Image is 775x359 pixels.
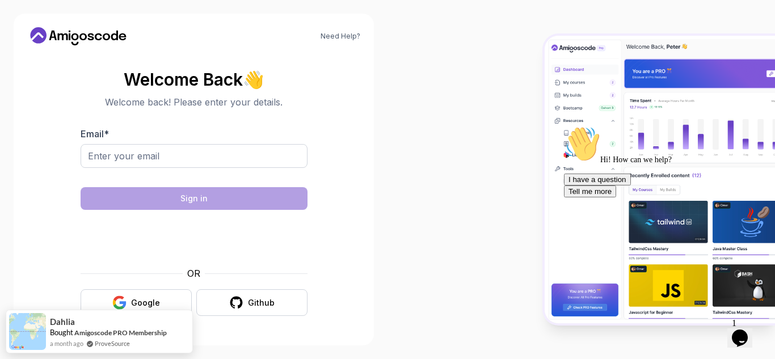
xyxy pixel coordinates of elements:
[180,193,208,204] div: Sign in
[187,267,200,280] p: OR
[50,328,73,337] span: Bought
[27,27,129,45] a: Home link
[5,52,71,64] button: I have a question
[50,317,75,327] span: Dahlia
[5,64,57,76] button: Tell me more
[321,32,360,41] a: Need Help?
[81,95,308,109] p: Welcome back! Please enter your details.
[74,328,167,337] a: Amigoscode PRO Membership
[5,5,209,76] div: 👋Hi! How can we help?I have a questionTell me more
[559,121,764,308] iframe: chat widget
[241,67,268,92] span: 👋
[95,339,130,348] a: ProveSource
[727,314,764,348] iframe: chat widget
[81,144,308,168] input: Enter your email
[545,36,775,323] img: Amigoscode Dashboard
[5,34,112,43] span: Hi! How can we help?
[81,70,308,88] h2: Welcome Back
[5,5,41,41] img: :wave:
[131,297,160,309] div: Google
[108,217,280,260] iframe: Widget containing checkbox for hCaptcha security challenge
[9,313,46,350] img: provesource social proof notification image
[81,289,192,316] button: Google
[81,187,308,210] button: Sign in
[248,297,275,309] div: Github
[81,128,109,140] label: Email *
[196,289,308,316] button: Github
[50,339,83,348] span: a month ago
